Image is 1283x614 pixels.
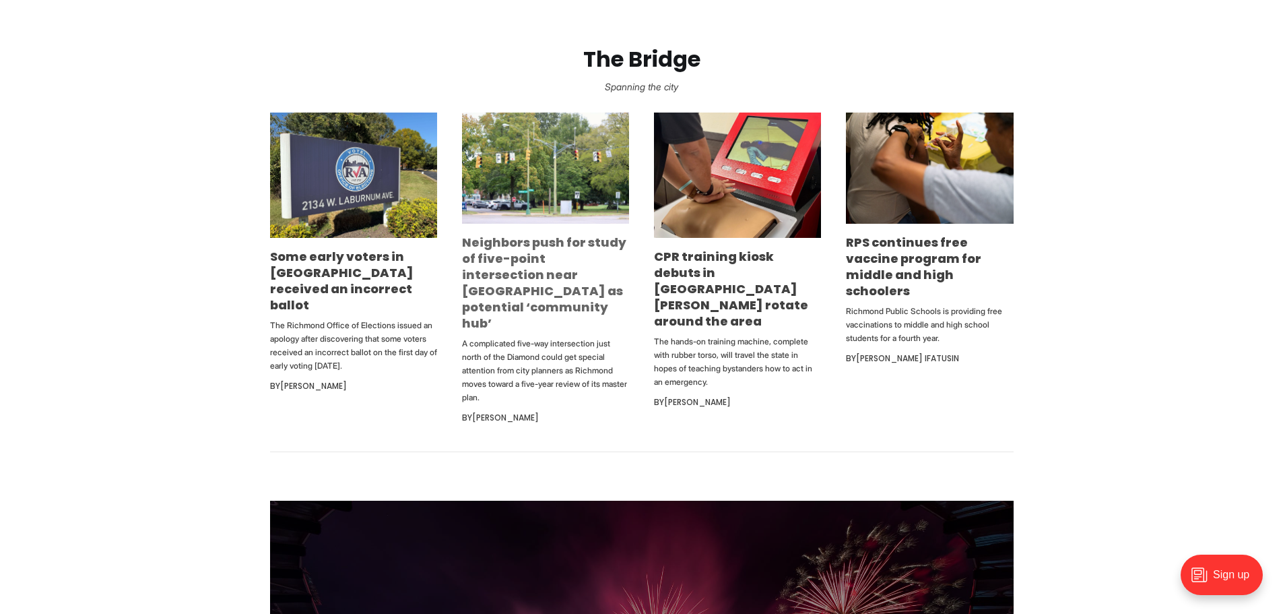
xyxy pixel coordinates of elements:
a: [PERSON_NAME] [472,412,539,423]
div: By [270,378,437,394]
div: By [846,350,1013,367]
p: Richmond Public Schools is providing free vaccinations to middle and high school students for a f... [846,305,1013,345]
iframe: portal-trigger [1169,548,1283,614]
p: The hands-on training machine, complete with rubber torso, will travel the state in hopes of teac... [654,335,821,389]
img: Some early voters in Richmond received an incorrect ballot [270,113,437,238]
p: The Richmond Office of Elections issued an apology after discovering that some voters received an... [270,319,437,373]
img: Neighbors push for study of five-point intersection near Diamond as potential ‘community hub’ [462,113,629,224]
a: CPR training kiosk debuts in [GEOGRAPHIC_DATA][PERSON_NAME] rotate around the area [654,248,808,330]
h2: The Bridge [22,47,1261,72]
div: By [462,410,629,426]
a: Neighbors push for study of five-point intersection near [GEOGRAPHIC_DATA] as potential ‘communit... [462,234,626,332]
img: CPR training kiosk debuts in Church Hill, will rotate around the area [654,113,821,238]
a: Some early voters in [GEOGRAPHIC_DATA] received an incorrect ballot [270,248,414,313]
div: By [654,394,821,410]
a: [PERSON_NAME] [280,380,347,392]
p: A complicated five-way intersection just north of the Diamond could get special attention from ci... [462,337,629,404]
p: Spanning the city [22,78,1261,96]
a: [PERSON_NAME] Ifatusin [856,352,959,364]
a: [PERSON_NAME] [664,396,731,408]
img: RPS continues free vaccine program for middle and high schoolers [846,113,1013,224]
a: RPS continues free vaccine program for middle and high schoolers [846,234,981,299]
